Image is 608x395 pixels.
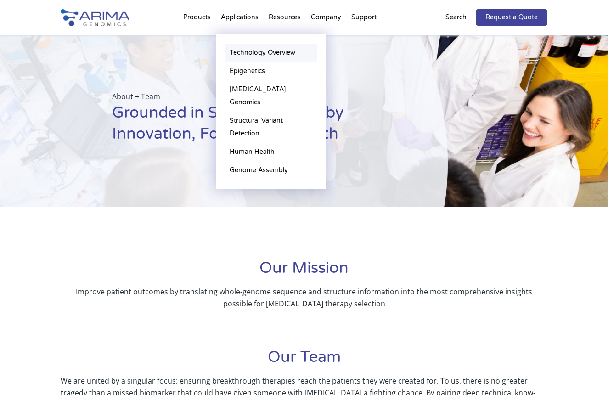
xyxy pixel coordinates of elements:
[225,143,317,161] a: Human Health
[61,286,547,310] p: Improve patient outcomes by translating whole-genome sequence and structure information into the ...
[112,90,402,102] p: About + Team
[225,62,317,80] a: Epigenetics
[225,161,317,180] a: Genome Assembly
[225,44,317,62] a: Technology Overview
[61,258,547,286] h1: Our Mission
[61,9,129,26] img: Arima-Genomics-logo
[61,347,547,375] h1: Our Team
[112,102,402,152] h1: Grounded in Science, Driven by Innovation, Focused on Health
[225,80,317,112] a: [MEDICAL_DATA] Genomics
[445,11,467,23] p: Search
[225,112,317,143] a: Structural Variant Detection
[476,9,547,26] a: Request a Quote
